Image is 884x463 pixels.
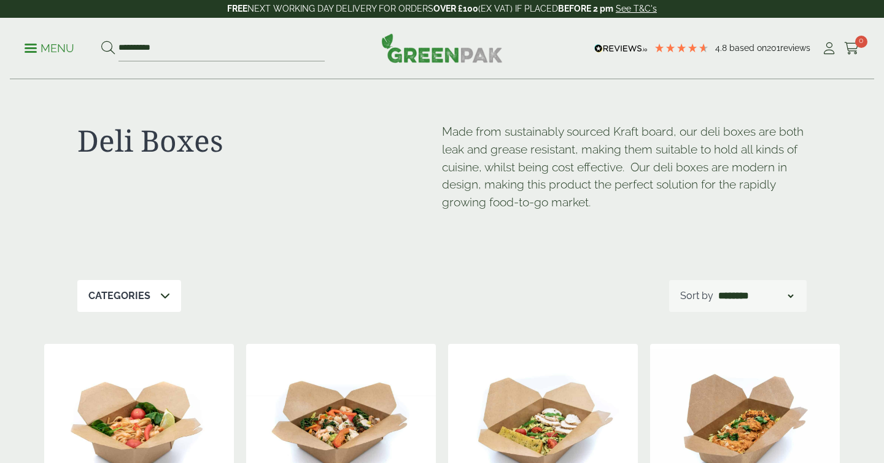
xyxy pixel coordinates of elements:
h1: Deli Boxes [77,123,442,158]
img: GreenPak Supplies [381,33,503,63]
p: Categories [88,289,150,303]
a: Menu [25,41,74,53]
img: REVIEWS.io [594,44,648,53]
a: 0 [844,39,859,58]
span: 201 [767,43,780,53]
a: See T&C's [616,4,657,14]
strong: OVER £100 [433,4,478,14]
span: Based on [729,43,767,53]
i: My Account [821,42,837,55]
p: Menu [25,41,74,56]
span: reviews [780,43,810,53]
select: Shop order [716,289,796,303]
p: Sort by [680,289,713,303]
div: 4.79 Stars [654,42,709,53]
i: Cart [844,42,859,55]
span: 4.8 [715,43,729,53]
span: 0 [855,36,867,48]
strong: FREE [227,4,247,14]
strong: BEFORE 2 pm [558,4,613,14]
p: Made from sustainably sourced Kraft board, our deli boxes are both leak and grease resistant, mak... [442,123,807,211]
